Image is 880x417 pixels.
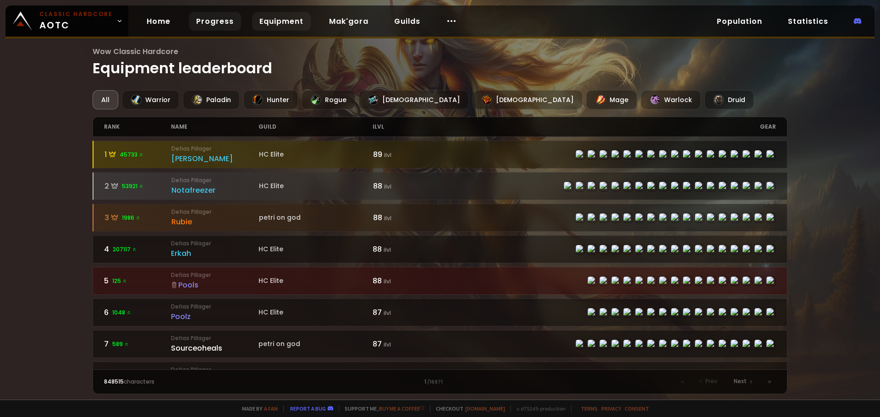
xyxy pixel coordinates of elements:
[104,180,172,192] div: 2
[781,12,836,31] a: Statistics
[290,405,326,412] a: Report a bug
[373,275,440,287] div: 88
[373,149,440,160] div: 89
[171,208,259,216] small: Defias Pillager
[104,378,272,386] div: characters
[473,90,583,109] div: [DEMOGRAPHIC_DATA]
[258,117,373,136] div: guild
[39,10,113,32] span: AOTC
[339,405,424,412] span: Support me,
[384,151,391,159] small: ilvl
[586,90,637,109] div: Mage
[465,405,505,412] a: [DOMAIN_NAME]
[93,362,788,390] a: 85760 Defias PillagerHopemageHC Elite87 ilvlitem-22498item-21608item-22499item-6795item-22496item...
[112,277,127,285] span: 125
[93,235,788,263] a: 4207117 Defias PillagerErkahHC Elite88 ilvlitem-22498item-23057item-22983item-17723item-22496item...
[171,145,259,153] small: Defias Pillager
[581,405,598,412] a: Terms
[384,341,391,348] small: ilvl
[120,151,144,159] span: 45733
[93,46,788,57] span: Wow Classic Hardcore
[243,90,298,109] div: Hunter
[258,308,373,317] div: HC Elite
[427,379,443,386] small: / 16971
[104,244,171,255] div: 4
[139,12,178,31] a: Home
[104,275,171,287] div: 5
[104,149,172,160] div: 1
[171,184,259,196] div: Notafreezer
[236,405,278,412] span: Made by
[259,181,373,191] div: HC Elite
[704,90,754,109] div: Druid
[122,90,179,109] div: Warrior
[171,239,258,248] small: Defias Pillager
[259,150,373,159] div: HC Elite
[171,216,259,227] div: Rubie
[183,90,240,109] div: Paladin
[384,246,391,254] small: ilvl
[641,90,701,109] div: Warlock
[625,405,649,412] a: Consent
[93,172,788,200] a: 253921 Defias PillagerNotafreezerHC Elite88 ilvlitem-22498item-23057item-22983item-2575item-22496...
[373,117,440,136] div: ilvl
[709,12,770,31] a: Population
[387,12,428,31] a: Guilds
[252,12,311,31] a: Equipment
[373,244,440,255] div: 88
[5,5,128,37] a: Classic HardcoreAOTC
[171,334,258,342] small: Defias Pillager
[601,405,621,412] a: Privacy
[93,90,118,109] div: All
[258,276,373,286] div: HC Elite
[104,307,171,318] div: 6
[705,377,717,385] span: Prev
[171,303,258,311] small: Defias Pillager
[171,342,258,354] div: Sourceoheals
[93,267,788,295] a: 5125 Defias PillagerPoolsHC Elite88 ilvlitem-22506item-22943item-22507item-22504item-22510item-22...
[384,309,391,317] small: ilvl
[384,183,391,190] small: ilvl
[302,90,355,109] div: Rogue
[93,46,788,79] h1: Equipment leaderboard
[113,245,137,254] span: 207117
[171,153,259,164] div: [PERSON_NAME]
[104,378,124,385] span: 848515
[171,271,258,279] small: Defias Pillager
[258,244,373,254] div: HC Elite
[93,298,788,326] a: 61048 Defias PillagerPoolzHC Elite87 ilvlitem-22506item-22943item-22507item-22504item-22510item-2...
[104,212,172,223] div: 3
[373,180,440,192] div: 88
[272,378,608,386] div: 1
[259,213,373,222] div: petri on god
[373,212,440,223] div: 88
[112,309,132,317] span: 1048
[373,338,440,350] div: 87
[122,214,141,222] span: 1986
[171,311,258,322] div: Poolz
[104,117,171,136] div: rank
[359,90,469,109] div: [DEMOGRAPHIC_DATA]
[258,339,373,349] div: petri on god
[122,182,144,190] span: 53921
[189,12,241,31] a: Progress
[322,12,376,31] a: Mak'gora
[511,405,566,412] span: v. d752d5 - production
[430,405,505,412] span: Checkout
[171,279,258,291] div: Pools
[440,117,776,136] div: gear
[112,340,129,348] span: 589
[384,277,391,285] small: ilvl
[171,117,258,136] div: name
[93,204,788,232] a: 31986 Defias PillagerRubiepetri on god88 ilvlitem-22490item-21712item-22491item-22488item-22494it...
[373,307,440,318] div: 87
[379,405,424,412] a: Buy me a coffee
[171,176,259,184] small: Defias Pillager
[171,248,258,259] div: Erkah
[171,366,258,374] small: Defias Pillager
[734,377,747,385] span: Next
[39,10,113,18] small: Classic Hardcore
[104,338,171,350] div: 7
[93,330,788,358] a: 7589 Defias PillagerSourceohealspetri on god87 ilvlitem-22514item-21712item-22515item-4336item-22...
[264,405,278,412] a: a fan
